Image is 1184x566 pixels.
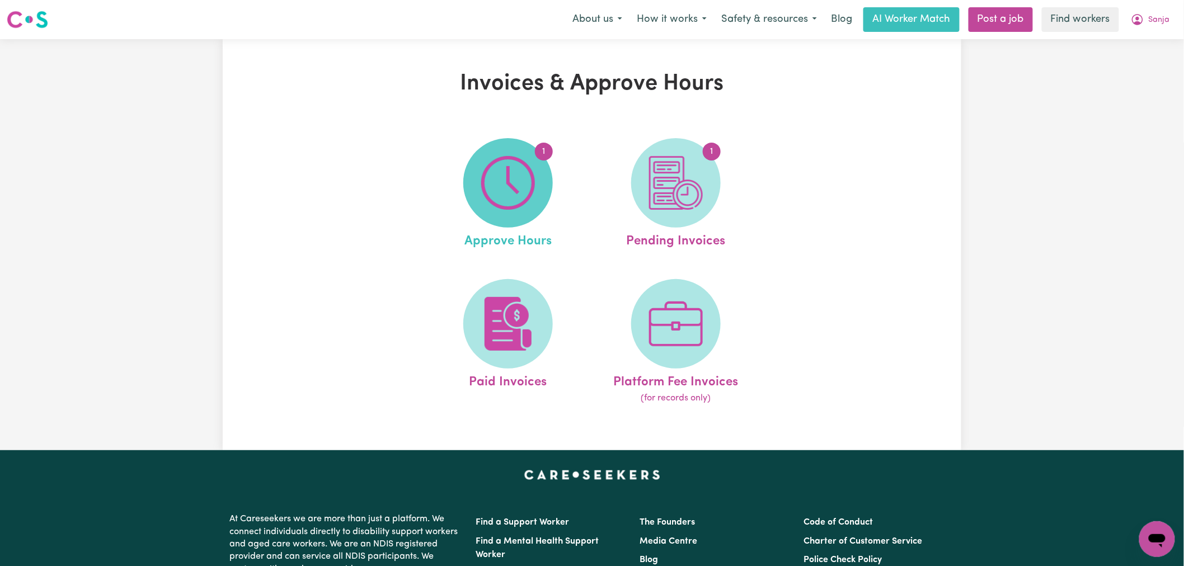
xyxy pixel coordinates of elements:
[1124,8,1177,31] button: My Account
[595,138,757,251] a: Pending Invoices
[626,228,725,251] span: Pending Invoices
[613,369,738,392] span: Platform Fee Invoices
[714,8,824,31] button: Safety & resources
[469,369,547,392] span: Paid Invoices
[595,279,757,405] a: Platform Fee Invoices(for records only)
[476,518,569,527] a: Find a Support Worker
[524,470,660,479] a: Careseekers home page
[804,518,873,527] a: Code of Conduct
[1042,7,1119,32] a: Find workers
[863,7,960,32] a: AI Worker Match
[640,518,695,527] a: The Founders
[703,143,721,161] span: 1
[640,555,658,564] a: Blog
[1149,14,1170,26] span: Sanja
[7,10,48,30] img: Careseekers logo
[804,555,882,564] a: Police Check Policy
[464,228,552,251] span: Approve Hours
[476,537,599,559] a: Find a Mental Health Support Worker
[969,7,1033,32] a: Post a job
[1139,521,1175,557] iframe: Button to launch messaging window
[804,537,923,546] a: Charter of Customer Service
[427,279,589,405] a: Paid Invoices
[353,70,831,97] h1: Invoices & Approve Hours
[824,7,859,32] a: Blog
[565,8,629,31] button: About us
[629,8,714,31] button: How it works
[640,537,697,546] a: Media Centre
[427,138,589,251] a: Approve Hours
[641,392,711,405] span: (for records only)
[535,143,553,161] span: 1
[7,7,48,32] a: Careseekers logo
